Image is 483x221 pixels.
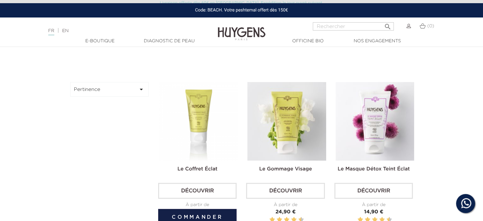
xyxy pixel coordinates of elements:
[218,17,265,41] img: Huygens
[334,183,413,199] a: Découvrir
[427,24,434,28] span: (0)
[275,210,296,215] span: 24,90 €
[70,82,149,97] button: Pertinence
[345,38,409,45] a: Nos engagements
[247,82,326,161] img: Le Gommage Visage
[334,202,413,208] div: À partir de
[178,167,218,172] a: Le Coffret Éclat
[158,202,237,208] div: À partir de
[62,29,69,33] a: EN
[138,38,201,45] a: Diagnostic de peau
[313,22,394,31] input: Rechercher
[158,183,237,199] a: Découvrir
[382,20,393,29] button: 
[259,167,312,172] a: Le Gommage Visage
[45,27,197,35] div: |
[246,202,325,208] div: À partir de
[246,183,325,199] a: Découvrir
[364,210,383,215] span: 14,90 €
[68,38,132,45] a: E-Boutique
[276,38,340,45] a: Officine Bio
[138,86,145,93] i: 
[338,167,410,172] a: Le Masque Détox Teint Éclat
[48,29,54,35] a: FR
[336,82,414,161] img: Le Masque Détox Teint Éclat
[384,21,391,29] i: 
